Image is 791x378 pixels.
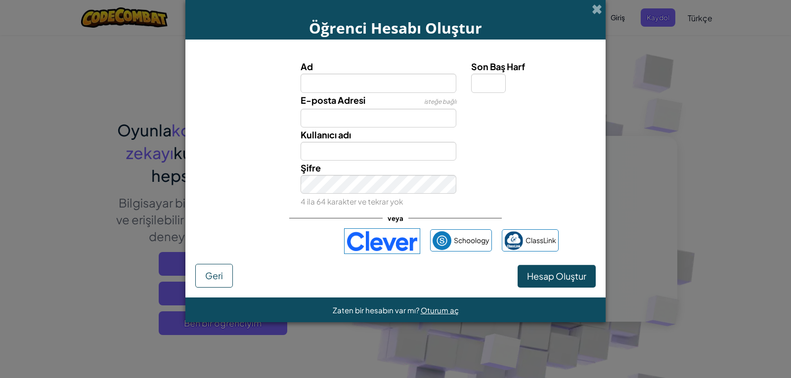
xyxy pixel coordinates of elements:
img: clever-logo-blue.png [344,228,420,254]
span: Zaten bir hesabın var mı? [333,305,421,315]
span: isteğe bağlı [424,98,456,105]
span: Son Baş Harf [471,61,525,72]
span: Şifre [301,162,321,173]
button: Hesap Oluştur [518,265,596,288]
iframe: Google ile Oturum Açma Düğmesi [227,230,339,252]
img: schoology.png [433,231,451,250]
span: E-posta Adresi [301,94,365,106]
span: Ad [301,61,313,72]
button: Geri [195,264,233,288]
span: Schoology [454,233,489,248]
span: Hesap Oluştur [527,270,586,282]
span: Öğrenci Hesabı Oluştur [309,18,482,38]
span: veya [383,211,408,225]
small: 4 ila 64 karakter ve tekrar yok [301,197,403,206]
a: Oturum aç [421,305,459,315]
span: Kullanıcı adı [301,129,351,140]
img: classlink-logo-small.png [504,231,523,250]
span: ClassLink [526,233,556,248]
span: Geri [205,270,223,281]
